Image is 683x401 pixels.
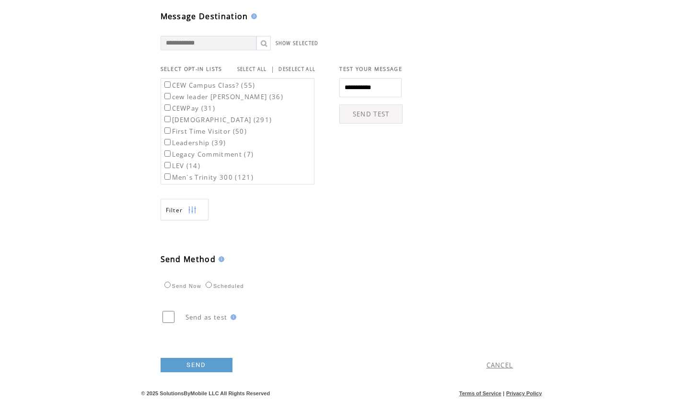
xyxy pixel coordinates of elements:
[164,116,171,122] input: [DEMOGRAPHIC_DATA] (291)
[162,104,216,113] label: CEWPay (31)
[162,138,226,147] label: Leadership (39)
[166,206,183,214] span: Show filters
[141,390,270,396] span: © 2025 SolutionsByMobile LLC All Rights Reserved
[206,282,212,288] input: Scheduled
[164,162,171,168] input: LEV (14)
[164,139,171,145] input: Leadership (39)
[503,390,504,396] span: |
[164,150,171,157] input: Legacy Commitment (7)
[228,314,236,320] img: help.gif
[162,115,272,124] label: [DEMOGRAPHIC_DATA] (291)
[216,256,224,262] img: help.gif
[486,361,513,369] a: CANCEL
[161,199,208,220] a: Filter
[164,282,171,288] input: Send Now
[185,313,228,321] span: Send as test
[237,66,267,72] a: SELECT ALL
[162,127,247,136] label: First Time Visitor (50)
[339,66,402,72] span: TEST YOUR MESSAGE
[203,283,244,289] label: Scheduled
[162,92,284,101] label: cew leader [PERSON_NAME] (36)
[164,127,171,134] input: First Time Visitor (50)
[188,199,197,221] img: filters.png
[162,161,201,170] label: LEV (14)
[162,283,201,289] label: Send Now
[162,81,255,90] label: CEW Campus Class? (55)
[339,104,403,124] a: SEND TEST
[161,358,232,372] a: SEND
[161,11,248,22] span: Message Destination
[164,104,171,111] input: CEWPay (31)
[161,66,222,72] span: SELECT OPT-IN LISTS
[278,66,315,72] a: DESELECT ALL
[164,93,171,99] input: cew leader [PERSON_NAME] (36)
[459,390,501,396] a: Terms of Service
[271,65,275,73] span: |
[164,173,171,180] input: Men`s Trinity 300 (121)
[164,81,171,88] input: CEW Campus Class? (55)
[506,390,542,396] a: Privacy Policy
[248,13,257,19] img: help.gif
[276,40,319,46] a: SHOW SELECTED
[162,173,254,182] label: Men`s Trinity 300 (121)
[162,150,254,159] label: Legacy Commitment (7)
[161,254,216,264] span: Send Method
